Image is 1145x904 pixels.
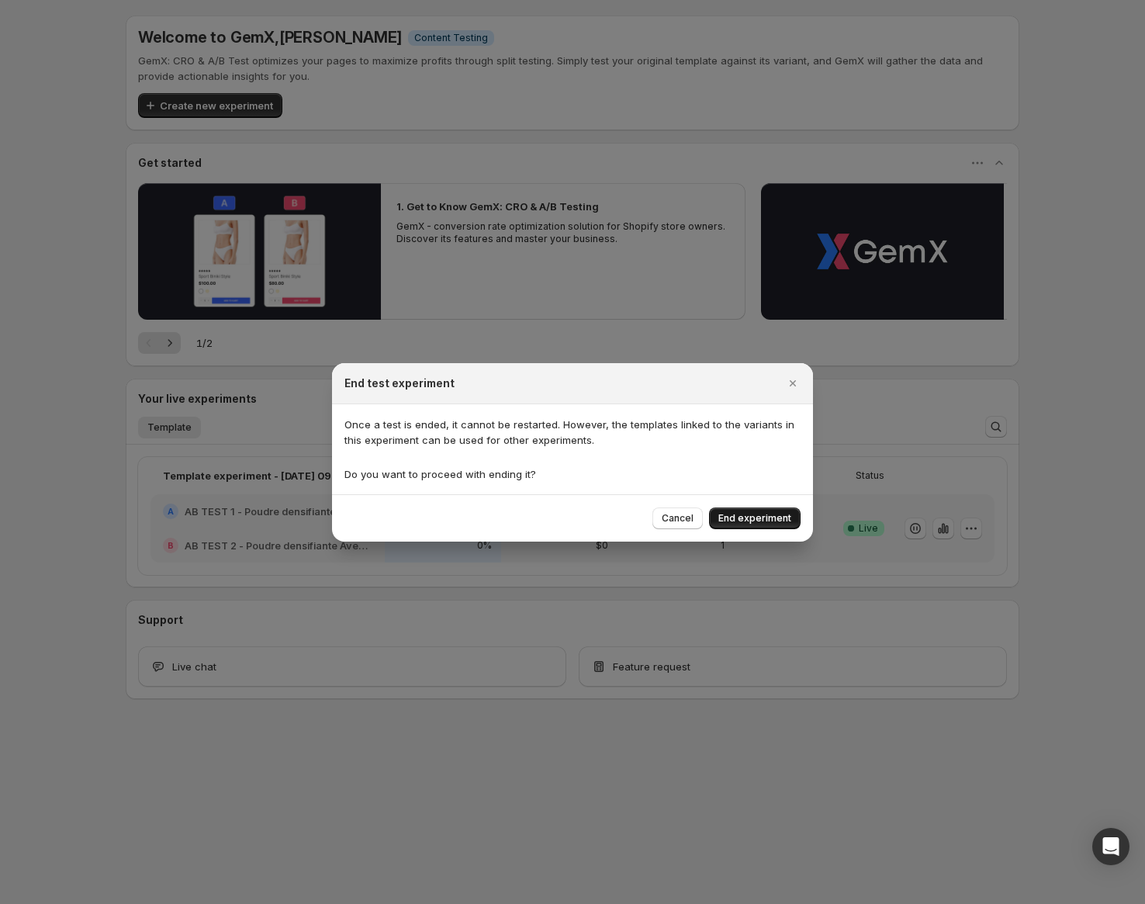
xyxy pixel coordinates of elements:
button: Cancel [652,507,703,529]
span: Cancel [662,512,694,525]
div: Open Intercom Messenger [1092,828,1129,865]
button: Close [782,372,804,394]
p: Once a test is ended, it cannot be restarted. However, the templates linked to the variants in th... [344,417,801,448]
span: End experiment [718,512,791,525]
h2: End test experiment [344,376,455,391]
p: Do you want to proceed with ending it? [344,466,801,482]
button: End experiment [709,507,801,529]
